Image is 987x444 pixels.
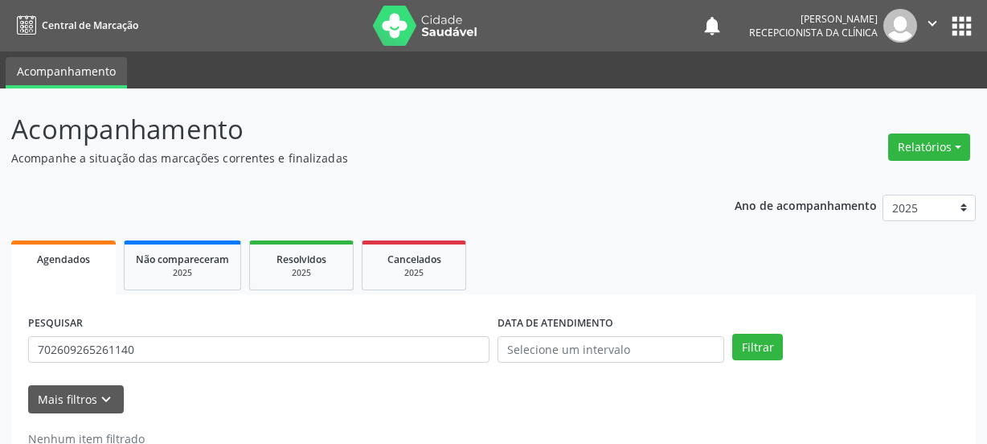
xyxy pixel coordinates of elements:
[28,311,83,336] label: PESQUISAR
[701,14,723,37] button: notifications
[276,253,326,266] span: Resolvidos
[6,57,127,88] a: Acompanhamento
[11,109,686,150] p: Acompanhamento
[948,12,976,40] button: apps
[11,150,686,166] p: Acompanhe a situação das marcações correntes e finalizadas
[37,253,90,266] span: Agendados
[917,9,948,43] button: 
[97,391,115,409] i: keyboard_arrow_down
[387,253,441,266] span: Cancelados
[749,12,878,26] div: [PERSON_NAME]
[374,267,454,279] div: 2025
[498,336,724,364] input: Selecione um intervalo
[11,12,138,39] a: Central de Marcação
[924,14,941,32] i: 
[883,9,917,43] img: img
[136,267,229,279] div: 2025
[735,195,877,215] p: Ano de acompanhamento
[42,18,138,32] span: Central de Marcação
[261,267,342,279] div: 2025
[28,336,489,364] input: Nome, CNS
[136,253,229,266] span: Não compareceram
[498,311,613,336] label: DATA DE ATENDIMENTO
[732,334,783,361] button: Filtrar
[888,134,970,161] button: Relatórios
[28,385,124,413] button: Mais filtroskeyboard_arrow_down
[749,26,878,39] span: Recepcionista da clínica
